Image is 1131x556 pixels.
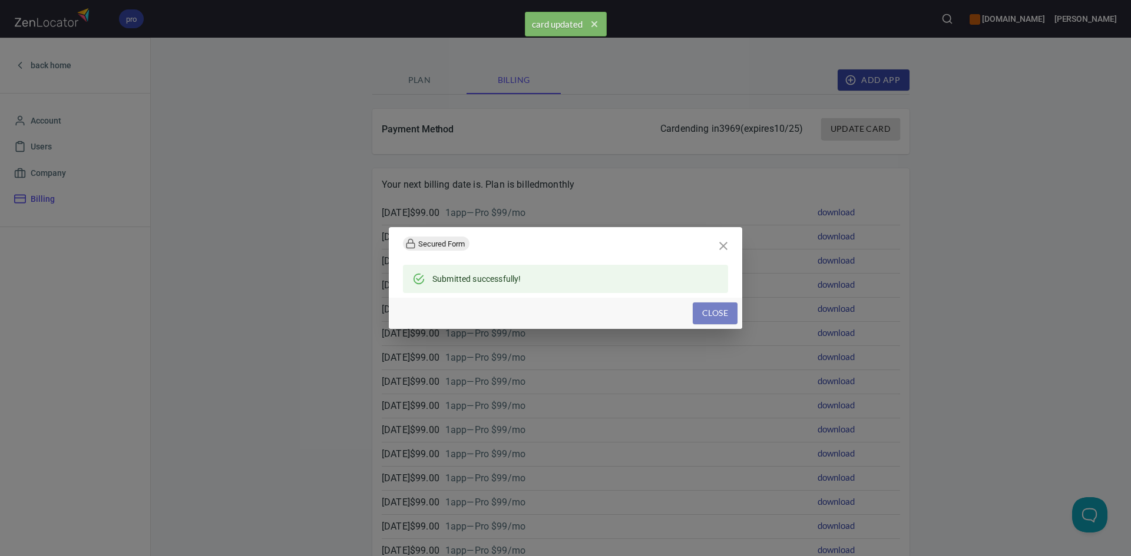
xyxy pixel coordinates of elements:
[414,238,469,250] span: Secured Form
[432,268,521,289] div: Submitted successfully!
[702,306,728,321] span: Close
[709,232,738,260] button: close
[525,12,606,36] span: card updated
[693,302,738,324] button: Close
